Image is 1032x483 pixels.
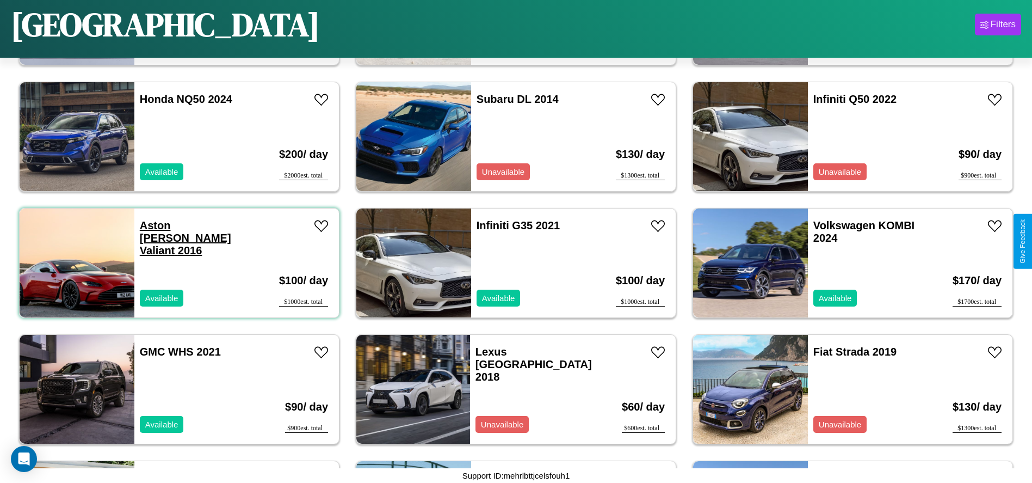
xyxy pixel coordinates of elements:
div: Give Feedback [1019,219,1027,264]
a: Infiniti Q50 2022 [813,93,897,105]
p: Available [145,417,178,432]
div: $ 600 est. total [622,424,665,433]
a: GMC WHS 2021 [140,346,221,358]
p: Unavailable [819,164,861,179]
h3: $ 100 / day [616,264,665,298]
p: Unavailable [482,164,524,179]
div: $ 1000 est. total [616,298,665,307]
a: Fiat Strada 2019 [813,346,897,358]
div: Open Intercom Messenger [11,446,37,472]
a: Lexus [GEOGRAPHIC_DATA] 2018 [475,346,592,383]
p: Unavailable [481,417,523,432]
h3: $ 100 / day [279,264,328,298]
p: Available [145,164,178,179]
div: $ 1300 est. total [953,424,1002,433]
h3: $ 60 / day [622,390,665,424]
h3: $ 170 / day [953,264,1002,298]
p: Available [482,291,515,305]
div: Filters [991,19,1016,30]
h3: $ 130 / day [953,390,1002,424]
a: Volkswagen KOMBI 2024 [813,219,914,244]
a: Subaru DL 2014 [477,93,559,105]
h3: $ 130 / day [616,137,665,172]
p: Available [145,291,178,305]
h3: $ 200 / day [279,137,328,172]
p: Support ID: mehrlbttjcelsfouh1 [462,468,570,483]
p: Unavailable [819,417,861,432]
a: Aston [PERSON_NAME] Valiant 2016 [140,219,231,256]
div: $ 1300 est. total [616,172,665,180]
button: Filters [975,14,1021,35]
p: Available [819,291,852,305]
div: $ 1000 est. total [279,298,328,307]
h3: $ 90 / day [959,137,1002,172]
a: Infiniti G35 2021 [477,219,560,231]
div: $ 900 est. total [285,424,328,433]
div: $ 1700 est. total [953,298,1002,307]
div: $ 2000 est. total [279,172,328,180]
div: $ 900 est. total [959,172,1002,180]
h1: [GEOGRAPHIC_DATA] [11,2,320,47]
a: Honda NQ50 2024 [140,93,232,105]
h3: $ 90 / day [285,390,328,424]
